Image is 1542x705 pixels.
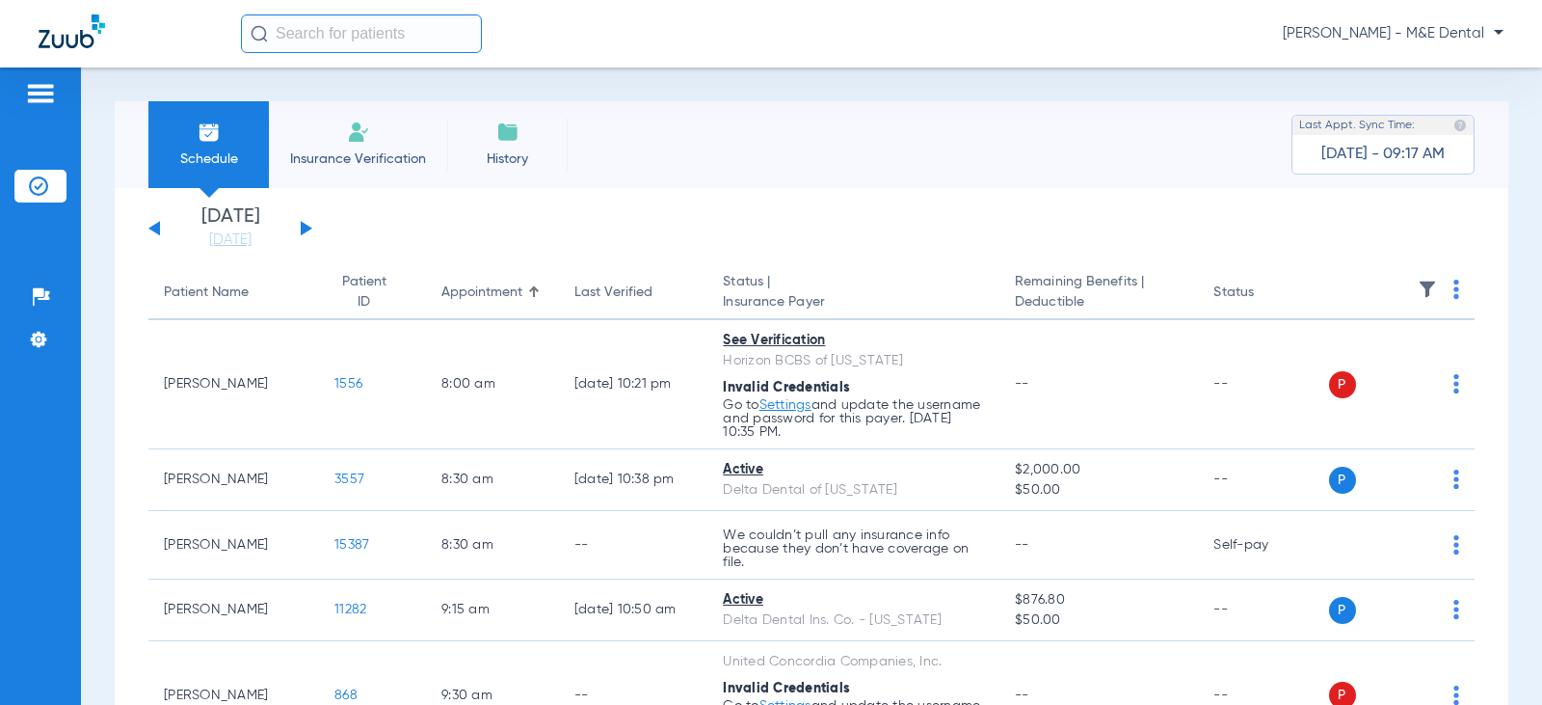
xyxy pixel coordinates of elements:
td: 8:00 AM [426,320,559,449]
img: filter.svg [1418,280,1437,299]
div: Last Verified [574,283,652,303]
td: [PERSON_NAME] [148,320,319,449]
img: hamburger-icon [25,82,56,105]
a: [DATE] [173,230,288,250]
div: Last Verified [574,283,693,303]
td: -- [1198,449,1328,511]
td: 8:30 AM [426,449,559,511]
span: History [462,149,553,169]
div: Active [723,460,984,480]
div: Appointment [441,283,522,303]
div: Active [723,590,984,610]
span: Insurance Payer [723,292,984,312]
span: Insurance Verification [283,149,433,169]
img: last sync help info [1453,119,1467,132]
span: 868 [334,689,358,702]
td: [PERSON_NAME] [148,511,319,580]
img: History [496,121,519,144]
td: -- [1198,320,1328,449]
li: [DATE] [173,207,288,250]
span: 11282 [334,603,366,616]
span: -- [1015,538,1029,552]
a: Settings [759,398,811,412]
span: $50.00 [1015,480,1183,501]
img: group-dot-blue.svg [1453,470,1459,489]
div: Patient Name [164,283,304,303]
div: Delta Dental Ins. Co. - [US_STATE] [723,610,984,631]
img: group-dot-blue.svg [1453,535,1459,555]
p: We couldn’t pull any insurance info because they don’t have coverage on file. [723,529,984,569]
span: 1556 [334,377,362,391]
span: Last Appt. Sync Time: [1299,116,1415,135]
img: Manual Insurance Verification [347,121,370,144]
div: Patient Name [164,283,249,303]
td: [DATE] 10:50 AM [559,580,708,641]
td: [DATE] 10:21 PM [559,320,708,449]
span: P [1329,467,1356,494]
img: group-dot-blue.svg [1453,600,1459,619]
span: Invalid Credentials [723,381,850,394]
div: Patient ID [334,272,411,312]
span: 3557 [334,473,364,486]
span: Invalid Credentials [723,682,850,695]
td: 8:30 AM [426,511,559,580]
td: [PERSON_NAME] [148,580,319,641]
iframe: Chat Widget [1446,612,1542,705]
div: Patient ID [334,272,393,312]
span: $876.80 [1015,590,1183,610]
div: See Verification [723,331,984,351]
th: Status | [707,266,999,320]
div: Delta Dental of [US_STATE] [723,480,984,501]
input: Search for patients [241,14,482,53]
td: -- [559,511,708,580]
img: Zuub Logo [39,14,105,48]
p: Go to and update the username and password for this payer. [DATE] 10:35 PM. [723,398,984,439]
span: Deductible [1015,292,1183,312]
span: $50.00 [1015,610,1183,631]
th: Remaining Benefits | [999,266,1198,320]
td: -- [1198,580,1328,641]
span: 15387 [334,538,369,552]
div: Appointment [441,283,544,303]
th: Status [1198,266,1328,320]
span: -- [1015,689,1029,702]
span: [DATE] - 09:17 AM [1321,145,1445,164]
span: -- [1015,377,1029,391]
td: [DATE] 10:38 PM [559,449,708,511]
span: $2,000.00 [1015,460,1183,480]
span: [PERSON_NAME] - M&E Dental [1283,24,1503,43]
td: 9:15 AM [426,580,559,641]
td: Self-pay [1198,511,1328,580]
span: P [1329,371,1356,398]
img: Search Icon [251,25,268,42]
span: Schedule [163,149,254,169]
div: Horizon BCBS of [US_STATE] [723,351,984,371]
img: group-dot-blue.svg [1453,280,1459,299]
div: United Concordia Companies, Inc. [723,652,984,672]
td: [PERSON_NAME] [148,449,319,511]
span: P [1329,597,1356,624]
img: Schedule [198,121,221,144]
img: group-dot-blue.svg [1453,374,1459,393]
